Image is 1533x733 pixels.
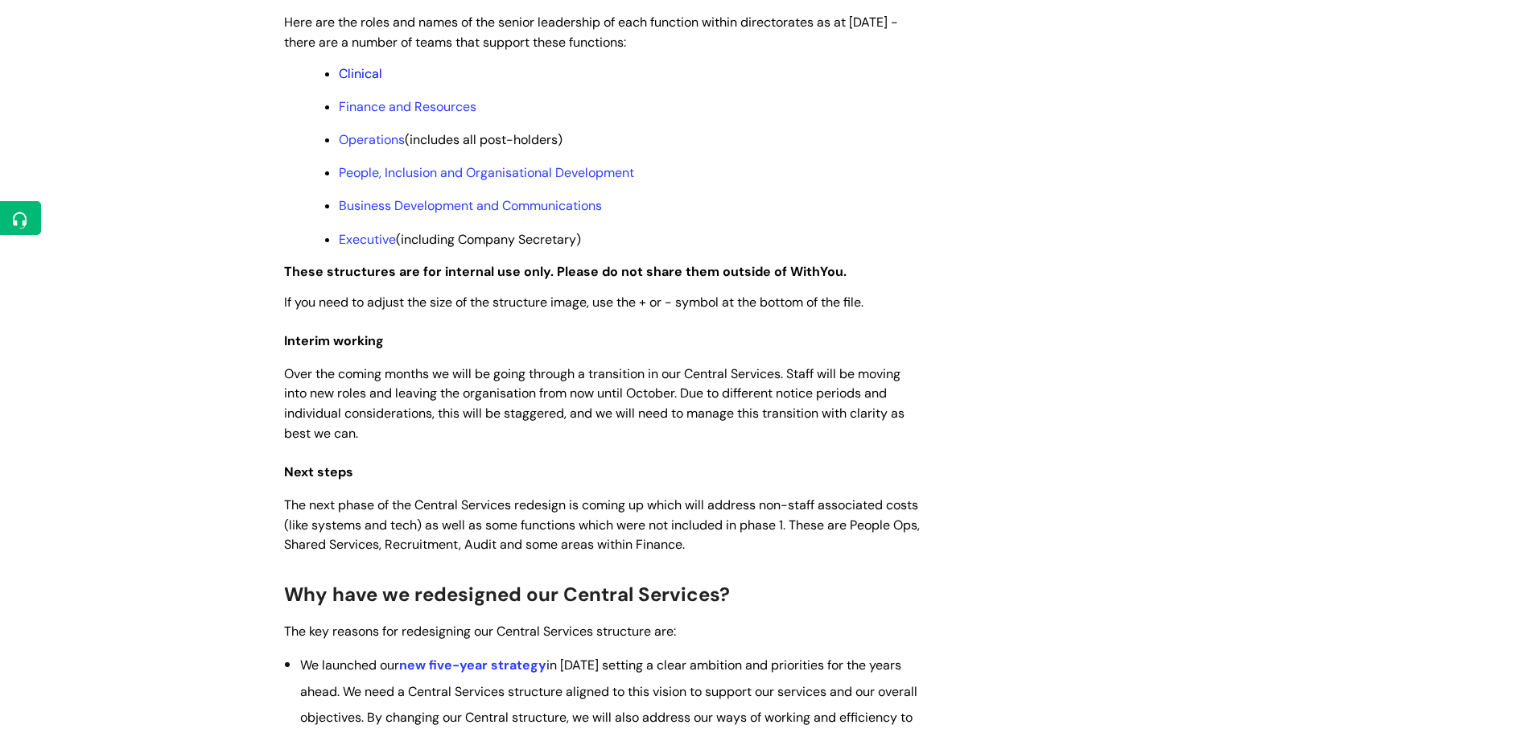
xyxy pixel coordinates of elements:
[284,294,863,311] span: If you need to adjust the size of the structure image, use the + or - symbol at the bottom of the...
[339,197,602,214] a: Business Development and Communications
[339,131,563,148] span: (includes all post-holders)
[339,98,476,115] a: Finance and Resources
[399,657,546,673] a: new five-year strategy
[284,365,905,442] span: Over the coming months we will be going through a transition in our Central Services. Staff will ...
[284,623,676,640] span: The key reasons for redesigning our Central Services structure are:
[284,496,920,554] span: The next phase of the Central Services redesign is coming up which will address non-staff associa...
[339,131,405,148] a: Operations
[339,164,634,181] a: People, Inclusion and Organisational Development
[284,14,898,51] span: Here are the roles and names of the senior leadership of each function within directorates as at ...
[284,263,847,280] strong: These structures are for internal use only. Please do not share them outside of WithYou.
[339,231,396,248] a: Executive
[284,582,730,607] span: Why have we redesigned our Central Services?
[284,463,353,480] span: Next steps
[339,65,382,82] a: Clinical
[339,231,581,248] span: (including Company Secretary)
[284,332,384,349] span: Interim working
